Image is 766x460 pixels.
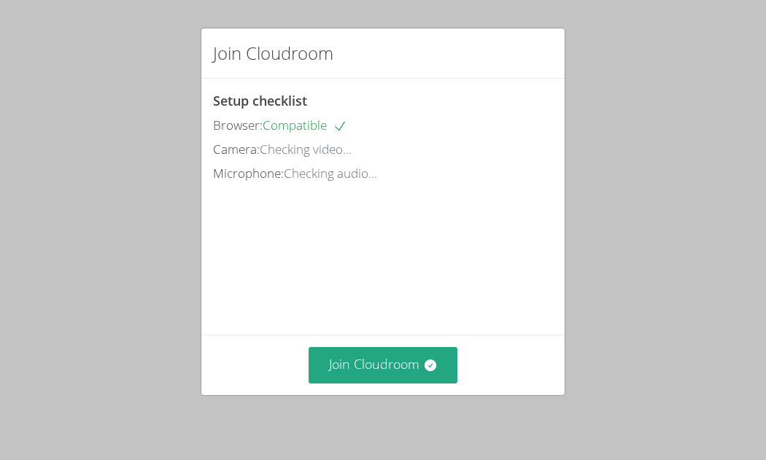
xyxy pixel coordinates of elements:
span: Browser: [213,117,263,133]
span: Camera: [213,141,260,157]
span: Checking audio... [284,165,377,182]
span: Setup checklist [213,92,307,109]
button: Join Cloudroom [309,347,458,383]
span: Checking video... [260,141,352,157]
span: Microphone: [213,165,284,182]
h2: Join Cloudroom [213,40,333,66]
span: Compatible [263,117,347,133]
